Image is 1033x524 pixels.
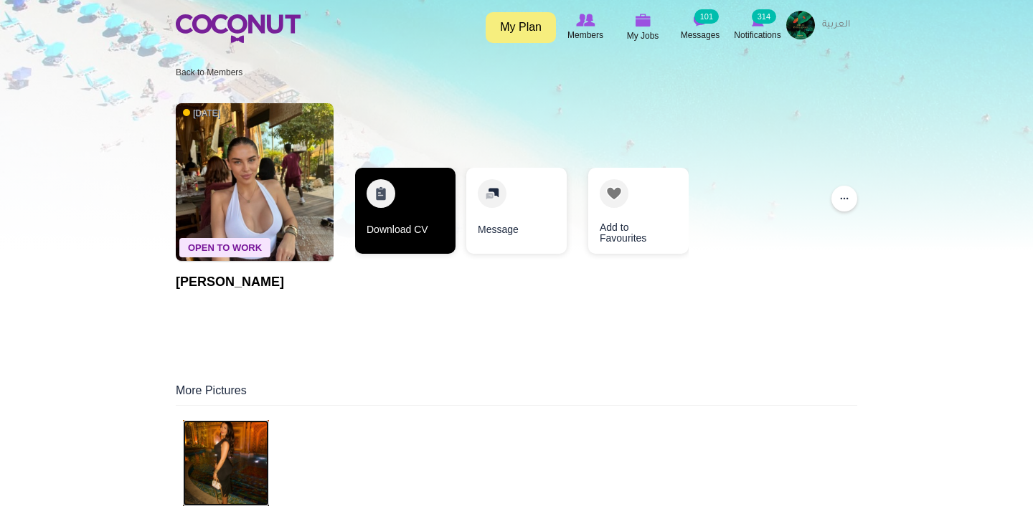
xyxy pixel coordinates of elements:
div: More Pictures [176,383,857,406]
small: 101 [694,9,719,24]
img: Messages [693,14,707,27]
small: 314 [752,9,776,24]
img: Browse Members [576,14,595,27]
div: 2 / 3 [466,168,567,261]
span: Members [567,28,603,42]
img: My Jobs [635,14,651,27]
span: Notifications [734,28,780,42]
a: العربية [815,11,857,39]
button: ... [831,186,857,211]
a: Back to Members [176,67,242,77]
a: Add to Favourites [588,168,689,254]
a: My Jobs My Jobs [614,11,671,44]
a: Browse Members Members [557,11,614,44]
span: [DATE] [183,108,220,120]
img: Notifications [752,14,764,27]
span: My Jobs [627,29,659,43]
img: Home [176,14,301,43]
div: 3 / 3 [577,168,678,261]
a: Download CV [355,168,456,254]
a: My Plan [486,12,556,43]
a: Notifications Notifications 314 [729,11,786,44]
h1: [PERSON_NAME] [176,275,334,290]
span: Messages [681,28,720,42]
span: Open To Work [179,238,270,257]
a: Message [466,168,567,254]
div: 1 / 3 [355,168,456,261]
a: Messages Messages 101 [671,11,729,44]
